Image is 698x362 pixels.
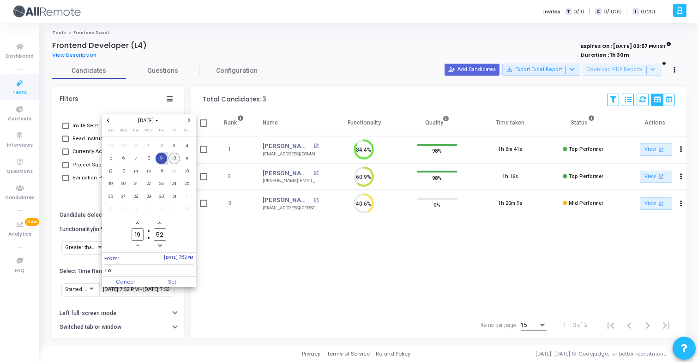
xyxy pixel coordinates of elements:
button: Next month [186,117,193,125]
span: 10 [168,153,180,164]
button: Set [149,277,196,287]
span: 29 [118,140,129,152]
span: 31 [168,191,180,202]
button: Previous month [104,117,112,125]
span: 11 [181,153,193,164]
span: 15 [143,166,155,177]
span: 12 [105,166,116,177]
span: 3 [168,140,180,152]
span: Mon [120,128,127,133]
span: 6 [156,203,167,215]
span: 25 [181,178,193,190]
th: Wednesday [143,127,156,136]
span: 22 [143,178,155,190]
span: 14 [130,166,142,177]
span: [DATE] [135,117,162,125]
td: October 10, 2025 [168,152,181,165]
td: October 22, 2025 [143,178,156,190]
span: 5 [143,203,155,215]
span: Thu [158,128,164,133]
span: Sat [184,128,190,133]
span: To: [104,267,113,274]
span: Fri [173,128,175,133]
button: Minus a minute [156,242,164,249]
span: 1 [181,191,193,202]
span: 21 [130,178,142,190]
td: September 28, 2025 [104,139,117,152]
td: October 21, 2025 [130,178,143,190]
td: November 6, 2025 [155,203,168,216]
td: October 25, 2025 [181,178,193,190]
td: October 11, 2025 [181,152,193,165]
td: October 5, 2025 [104,152,117,165]
td: October 9, 2025 [155,152,168,165]
td: October 19, 2025 [104,178,117,190]
span: 29 [143,191,155,202]
span: 7 [130,153,142,164]
td: October 23, 2025 [155,178,168,190]
button: Add a minute [156,220,164,227]
span: 13 [118,166,129,177]
td: November 5, 2025 [143,203,156,216]
td: October 7, 2025 [130,152,143,165]
td: October 20, 2025 [117,178,130,190]
span: 17 [168,166,180,177]
td: November 7, 2025 [168,203,181,216]
span: 8 [181,203,193,215]
th: Saturday [181,127,193,136]
span: 5 [105,153,116,164]
td: October 14, 2025 [130,165,143,178]
span: 27 [118,191,129,202]
span: [DATE] 7:52 PM [164,255,193,262]
td: October 31, 2025 [168,190,181,203]
th: Friday [168,127,181,136]
button: Minus a hour [134,242,142,249]
td: September 30, 2025 [130,139,143,152]
span: Wed [144,128,153,133]
th: Thursday [155,127,168,136]
span: 16 [156,166,167,177]
span: 6 [118,153,129,164]
span: 3 [118,203,129,215]
button: Cancel [102,277,149,287]
span: 7 [168,203,180,215]
span: 20 [118,178,129,190]
td: October 28, 2025 [130,190,143,203]
span: 9 [156,153,167,164]
span: Sun [108,128,114,133]
button: Add a hour [134,220,142,227]
td: October 30, 2025 [155,190,168,203]
span: 18 [181,166,193,177]
td: October 26, 2025 [104,190,117,203]
td: October 16, 2025 [155,165,168,178]
span: 19 [105,178,116,190]
th: Sunday [104,127,117,136]
span: 26 [105,191,116,202]
td: October 27, 2025 [117,190,130,203]
td: October 1, 2025 [143,139,156,152]
span: 28 [105,140,116,152]
td: October 24, 2025 [168,178,181,190]
td: October 2, 2025 [155,139,168,152]
span: 30 [156,191,167,202]
td: October 13, 2025 [117,165,130,178]
td: October 12, 2025 [104,165,117,178]
button: Choose month and year [135,117,162,125]
span: From: [104,255,119,262]
td: September 29, 2025 [117,139,130,152]
span: 4 [130,203,142,215]
th: Tuesday [130,127,143,136]
span: 1 [143,140,155,152]
span: 28 [130,191,142,202]
td: October 6, 2025 [117,152,130,165]
span: Tue [132,128,139,133]
td: November 2, 2025 [104,203,117,216]
td: October 15, 2025 [143,165,156,178]
td: October 29, 2025 [143,190,156,203]
td: October 17, 2025 [168,165,181,178]
span: 24 [168,178,180,190]
td: October 4, 2025 [181,139,193,152]
td: October 3, 2025 [168,139,181,152]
